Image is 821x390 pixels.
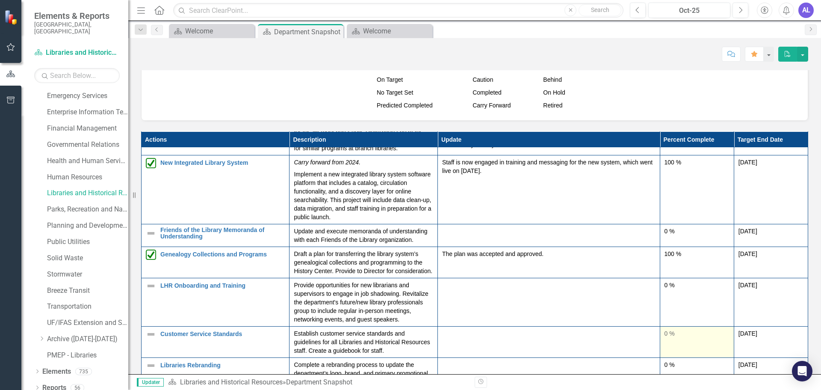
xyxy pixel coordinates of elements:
button: Search [579,4,621,16]
div: 0 % [664,329,729,338]
td: Double-Click to Edit [437,278,660,327]
a: Emergency Services [47,91,128,101]
td: Double-Click to Edit Right Click for Context Menu [142,247,289,278]
div: Oct-25 [651,6,727,16]
td: Double-Click to Edit [437,327,660,358]
img: MeasureCaution.png [466,77,473,83]
span: [DATE] [738,330,757,337]
div: » [168,378,468,387]
span: [DATE] [738,361,757,368]
td: Double-Click to Edit [437,224,660,247]
p: Staff is now engaged in training and messaging for the new system, which went live on [DATE]. [442,158,656,175]
div: 735 [75,368,92,375]
input: Search ClearPoint... [173,3,623,18]
a: Stormwater [47,270,128,280]
a: Governmental Relations [47,140,128,150]
span: Elements & Reports [34,11,120,21]
a: LHR Onboarding and Training [160,283,285,289]
div: 100 % [664,158,729,167]
img: Sarasota%20Predicted%20Complete.png [370,102,377,109]
img: Not Defined [146,281,156,291]
div: Department Snapshot [286,378,352,386]
img: NoTargetSet.png [370,89,377,96]
img: ClearPoint Strategy [4,10,19,25]
span: [DATE] [738,250,757,257]
a: Parks, Recreation and Natural Resources [47,205,128,214]
span: Updater [137,378,164,387]
td: Double-Click to Edit [437,247,660,278]
a: New Integrated Library System [160,160,285,166]
input: Search Below... [34,68,120,83]
img: Sarasota%20Hourglass%20v2.png [536,102,543,109]
a: Friends of the Library Memoranda of Understanding [160,227,285,240]
td: Double-Click to Edit [660,247,734,278]
img: Green%20Checkbox%20%20v2.png [466,89,473,96]
img: Completed [146,158,156,168]
p: Implement a new integrated library system software platform that includes a catalog, circulation ... [294,168,433,221]
a: Breeze Transit [47,286,128,296]
div: Department Snapshot [274,27,341,37]
a: Welcome [349,26,430,36]
span: Behind [543,76,562,83]
a: Human Resources [47,173,128,182]
img: Not Defined [146,360,156,371]
span: Predicted Completed [377,102,433,109]
div: AL [798,3,814,18]
a: PMEP - Libraries [47,351,128,360]
span: [DATE] [738,159,757,166]
span: No Target Set [377,89,413,96]
img: Not Defined [146,228,156,238]
p: Establish customer service standards and guidelines for all Libraries and Historical Resources st... [294,329,433,355]
td: Double-Click to Edit [660,278,734,327]
a: Libraries and Historical Resources [47,188,128,198]
small: [GEOGRAPHIC_DATA], [GEOGRAPHIC_DATA] [34,21,120,35]
p: Update and execute memoranda of understanding with each Friends of the Library organization. [294,227,433,244]
span: Carry Forward [473,102,511,109]
td: Double-Click to Edit Right Click for Context Menu [142,358,289,389]
div: 100 % [664,250,729,258]
a: Genealogy Collections and Programs [160,251,285,258]
a: Health and Human Services [47,156,128,166]
a: UF/IFAS Extension and Sustainability [47,318,128,328]
a: Public Utilities [47,237,128,247]
a: Libraries and Historical Resources [180,378,283,386]
td: Double-Click to Edit Right Click for Context Menu [142,155,289,224]
img: MeasureBehind.png [536,77,543,83]
p: The plan was accepted and approved. [442,250,656,258]
span: Search [591,6,609,13]
span: Caution [473,76,493,83]
img: Completed [146,250,156,260]
span: Retired [543,102,562,109]
td: Double-Click to Edit [660,327,734,358]
a: Financial Management [47,124,128,134]
em: Carry forward from 2024. [294,159,360,166]
a: Solid Waste [47,253,128,263]
a: Transportation [47,302,128,312]
td: Double-Click to Edit [660,155,734,224]
span: On Hold [543,89,565,96]
img: MeasureSuspended.png [536,89,543,96]
img: Sarasota%20Carry%20Forward.png [466,102,473,109]
p: Complete a rebranding process to update the department’s logo, brand, and primary promotional mat... [294,360,433,386]
a: Libraries Rebranding [160,362,285,369]
p: Provide opportunities for new librarians and supervisors to engage in job shadowing. Revitalize t... [294,281,433,324]
div: 0 % [664,281,729,289]
td: Double-Click to Edit [437,358,660,389]
td: Double-Click to Edit [660,224,734,247]
a: Welcome [171,26,252,36]
a: Archive ([DATE]-[DATE]) [47,334,128,344]
button: Oct-25 [648,3,730,18]
td: Double-Click to Edit Right Click for Context Menu [142,327,289,358]
a: Elements [42,367,71,377]
img: ontarget.png [370,77,377,83]
td: Double-Click to Edit [660,358,734,389]
span: Completed [473,89,502,96]
div: Open Intercom Messenger [792,361,812,381]
a: Customer Service Standards [160,331,285,337]
img: Not Defined [146,329,156,339]
span: On Target [377,76,403,83]
p: Draft a plan for transferring the library system’s genealogical collections and programming to th... [294,250,433,275]
a: Planning and Development Services [47,221,128,231]
div: Welcome [185,26,252,36]
a: Enterprise Information Technology [47,107,128,117]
